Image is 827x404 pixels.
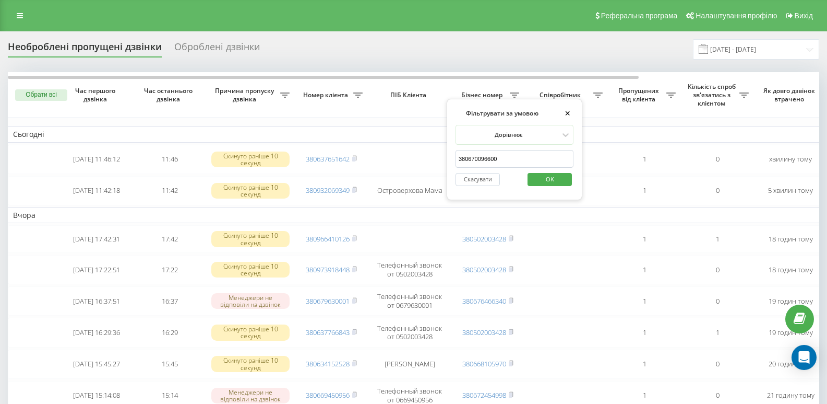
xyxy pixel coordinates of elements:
div: Необроблені пропущені дзвінки [8,41,162,57]
div: Скинуто раніше 10 секунд [211,183,290,199]
span: Реферальна програма [601,11,678,20]
a: 380676466340 [462,296,506,306]
td: Островерхова Мама [368,176,451,205]
button: Обрати всі [15,89,67,101]
td: 1 [608,318,681,347]
input: Введіть значення [456,150,573,168]
button: × [561,108,573,120]
td: 1 [608,255,681,284]
span: Співробітник [530,91,593,99]
td: [DATE] 17:42:31 [60,225,133,253]
span: Причина пропуску дзвінка [211,87,280,103]
td: 11:46 [133,145,206,174]
div: Скинуто раніше 10 секунд [211,262,290,278]
td: 18 годин тому [754,255,827,284]
span: Фільтрувати за умовою [456,109,538,118]
td: 1 [681,318,754,347]
td: Телефонный звонок от 0502003428 [368,318,451,347]
a: 380502003428 [462,328,506,337]
a: 380966410126 [306,234,350,244]
td: [DATE] 11:46:12 [60,145,133,174]
td: 1 [608,176,681,205]
span: OK [535,171,565,187]
span: Бізнес номер [457,91,510,99]
a: 380932069349 [306,186,350,195]
td: 15:45 [133,350,206,379]
a: 380502003428 [462,234,506,244]
a: 380637766843 [306,328,350,337]
td: 0 [681,176,754,205]
button: Скасувати [456,173,500,186]
td: [DATE] 15:45:27 [60,350,133,379]
td: 20 годин тому [754,350,827,379]
td: 0 [681,255,754,284]
a: 380672454998 [462,390,506,400]
td: 0 [681,350,754,379]
td: 16:37 [133,286,206,316]
span: Налаштування профілю [696,11,777,20]
span: Як довго дзвінок втрачено [762,87,819,103]
span: Вихід [795,11,813,20]
div: Скинуто раніше 10 секунд [211,325,290,340]
td: [DATE] 16:29:36 [60,318,133,347]
td: [PERSON_NAME] [368,350,451,379]
button: OK [528,173,572,186]
td: [DATE] 16:37:51 [60,286,133,316]
a: 380634152528 [306,359,350,368]
td: Телефонный звонок от 0679630001 [368,286,451,316]
div: Оброблені дзвінки [174,41,260,57]
td: Телефонный звонок от 0502003428 [368,255,451,284]
span: ПІБ Клієнта [377,91,442,99]
div: Менеджери не відповіли на дзвінок [211,388,290,403]
td: 1 [608,145,681,174]
td: 1 [608,225,681,253]
span: Час останнього дзвінка [141,87,198,103]
td: 0 [681,145,754,174]
div: Скинуто раніше 10 секунд [211,231,290,247]
td: 17:42 [133,225,206,253]
td: 18 годин тому [754,225,827,253]
td: [DATE] 17:22:51 [60,255,133,284]
a: 380973918448 [306,265,350,274]
td: 16:29 [133,318,206,347]
span: Кількість спроб зв'язатись з клієнтом [686,83,739,107]
a: 380637651642 [306,154,350,164]
td: 1 [681,225,754,253]
a: 380679630001 [306,296,350,306]
div: Open Intercom Messenger [792,345,817,370]
td: 19 годин тому [754,318,827,347]
span: Номер клієнта [300,91,353,99]
div: Менеджери не відповіли на дзвінок [211,293,290,309]
div: Скинуто раніше 10 секунд [211,356,290,372]
div: Скинуто раніше 10 секунд [211,152,290,167]
a: 380668105970 [462,359,506,368]
td: 1 [608,286,681,316]
a: 380502003428 [462,265,506,274]
td: 19 годин тому [754,286,827,316]
td: 0 [681,286,754,316]
td: хвилину тому [754,145,827,174]
td: [DATE] 11:42:18 [60,176,133,205]
td: 5 хвилин тому [754,176,827,205]
td: 11:42 [133,176,206,205]
a: 380669450956 [306,390,350,400]
span: Час першого дзвінка [68,87,125,103]
span: Пропущених від клієнта [613,87,666,103]
td: 1 [608,350,681,379]
td: 17:22 [133,255,206,284]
